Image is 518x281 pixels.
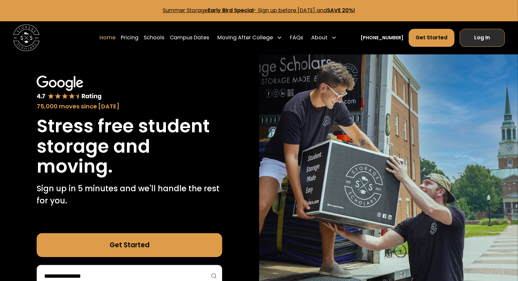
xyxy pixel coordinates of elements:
[37,102,222,111] div: 75,000 moves since [DATE]
[37,183,222,207] p: Sign up in 5 minutes and we'll handle the rest for you.
[37,233,222,257] a: Get Started
[460,29,505,47] a: Log In
[163,7,355,14] a: Summer StorageEarly Bird Special- Sign up before [DATE] andSAVE 20%!
[99,28,116,47] a: Home
[121,28,138,47] a: Pricing
[311,34,328,42] div: About
[327,7,355,14] strong: SAVE 20%!
[309,28,340,47] div: About
[215,28,285,47] div: Moving After College
[37,116,222,176] h1: Stress free student storage and moving.
[13,25,40,51] img: Storage Scholars main logo
[37,76,101,101] img: Google 4.7 star rating
[144,28,164,47] a: Schools
[409,29,454,47] a: Get Started
[290,28,303,47] a: FAQs
[13,25,40,51] a: home
[361,34,403,41] a: [PHONE_NUMBER]
[217,34,273,42] div: Moving After College
[208,7,254,14] strong: Early Bird Special
[170,28,209,47] a: Campus Dates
